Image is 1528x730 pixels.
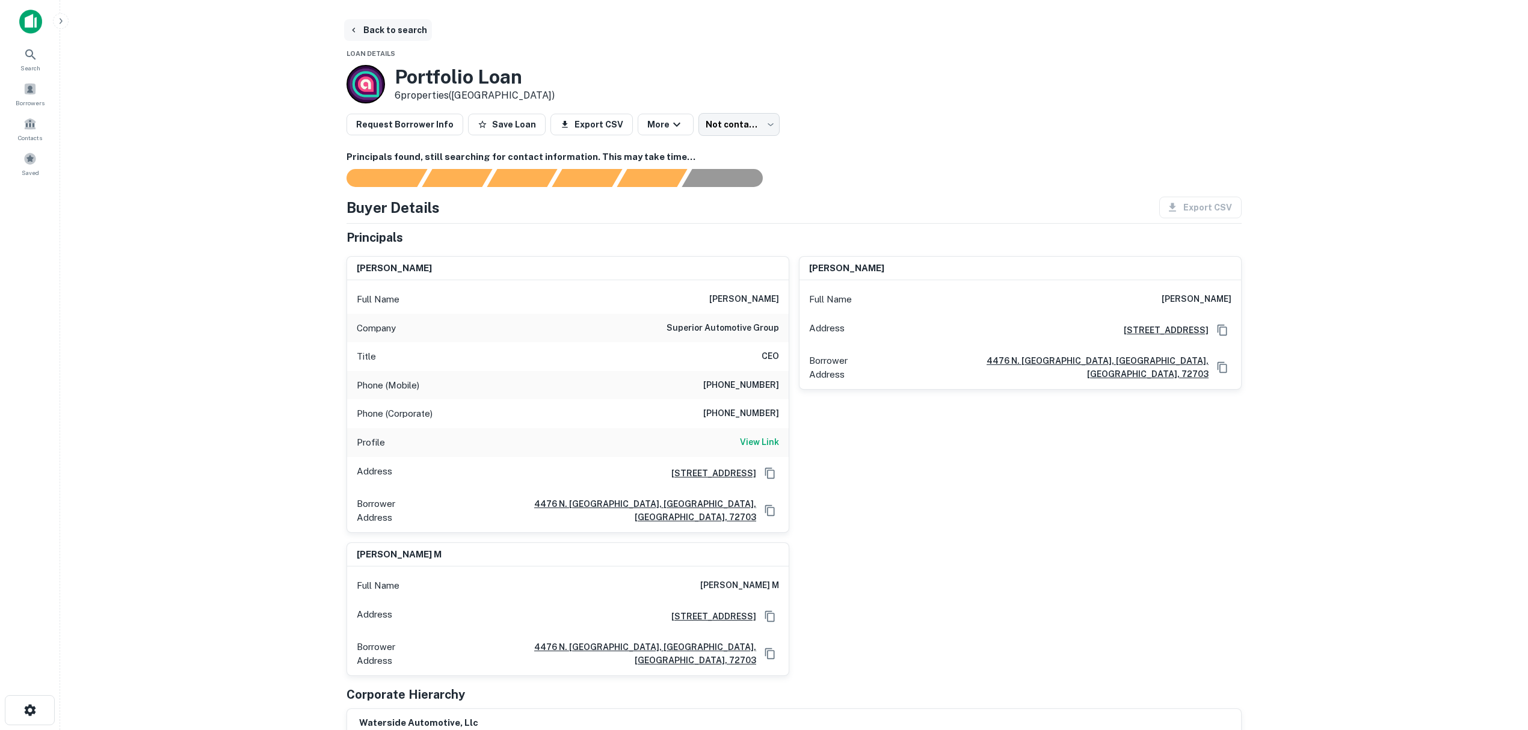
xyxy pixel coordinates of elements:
h5: Corporate Hierarchy [347,686,465,704]
h6: [PHONE_NUMBER] [703,378,779,393]
a: Search [4,43,57,75]
h6: [PERSON_NAME] m [700,578,779,593]
p: 6 properties ([GEOGRAPHIC_DATA]) [395,88,555,103]
p: Borrower Address [357,497,427,525]
button: Copy Address [761,607,779,625]
p: Title [357,349,376,364]
h6: [PERSON_NAME] [1162,292,1231,307]
a: Contacts [4,112,57,145]
a: [STREET_ADDRESS] [662,467,756,480]
a: 4476 n. [GEOGRAPHIC_DATA], [GEOGRAPHIC_DATA], [GEOGRAPHIC_DATA], 72703 [432,497,756,524]
button: Copy Address [1213,321,1231,339]
h4: Buyer Details [347,197,440,218]
h6: waterside automotive, llc [359,716,729,730]
h5: Principals [347,229,403,247]
div: Principals found, AI now looking for contact information... [552,169,622,187]
h6: superior automotive group [667,321,779,336]
h6: CEO [762,349,779,364]
a: [STREET_ADDRESS] [662,610,756,623]
button: Request Borrower Info [347,114,463,135]
span: Borrowers [16,98,45,108]
button: Copy Address [761,464,779,482]
p: Phone (Mobile) [357,378,419,393]
a: Saved [4,147,57,180]
p: Profile [357,435,385,450]
h6: [PERSON_NAME] [709,292,779,307]
h6: [PERSON_NAME] [809,262,884,275]
button: More [638,114,694,135]
iframe: Chat Widget [1468,634,1528,692]
h3: Portfolio Loan [395,66,555,88]
p: Address [357,464,392,482]
div: Principals found, still searching for contact information. This may take time... [617,169,687,187]
button: Save Loan [468,114,546,135]
span: Loan Details [347,50,395,57]
div: Sending borrower request to AI... [332,169,422,187]
p: Address [357,607,392,625]
p: Address [809,321,845,339]
span: Contacts [18,133,42,143]
h6: [PHONE_NUMBER] [703,406,779,421]
p: Company [357,321,396,336]
p: Phone (Corporate) [357,406,433,421]
h6: View Link [740,435,779,449]
button: Copy Address [1213,358,1231,376]
button: Copy Address [761,645,779,663]
a: View Link [740,435,779,450]
a: 4476 n. [GEOGRAPHIC_DATA], [GEOGRAPHIC_DATA], [GEOGRAPHIC_DATA], 72703 [432,640,756,667]
button: Copy Address [761,501,779,520]
div: AI fulfillment process complete. [682,169,777,187]
p: Full Name [809,292,852,307]
p: Borrower Address [357,640,427,668]
h6: [PERSON_NAME] m [357,548,442,562]
p: Full Name [357,292,399,307]
a: [STREET_ADDRESS] [1114,324,1209,337]
p: Full Name [357,578,399,593]
div: Not contacted [698,113,780,136]
button: Export CSV [550,114,633,135]
div: Documents found, AI parsing details... [487,169,557,187]
div: Your request is received and processing... [422,169,492,187]
button: Back to search [344,19,432,41]
span: Saved [22,168,39,177]
a: Borrowers [4,78,57,110]
h6: Principals found, still searching for contact information. This may take time... [347,150,1242,164]
a: 4476 n. [GEOGRAPHIC_DATA], [GEOGRAPHIC_DATA], [GEOGRAPHIC_DATA], 72703 [884,354,1209,381]
span: Search [20,63,40,73]
p: Borrower Address [809,354,880,382]
img: capitalize-icon.png [19,10,42,34]
h6: [PERSON_NAME] [357,262,432,275]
